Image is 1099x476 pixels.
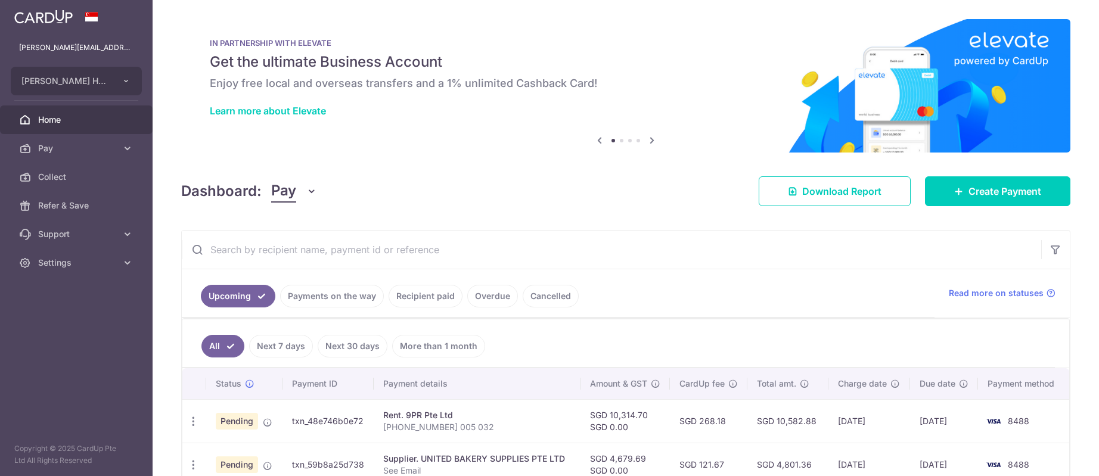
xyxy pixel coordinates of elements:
div: Supplier. UNITED BAKERY SUPPLIES PTE LTD [383,453,570,465]
h4: Dashboard: [181,181,262,202]
span: Amount & GST [590,378,647,390]
a: Recipient paid [389,285,462,307]
h6: Enjoy free local and overseas transfers and a 1% unlimited Cashback Card! [210,76,1042,91]
span: Create Payment [968,184,1041,198]
iframe: Opens a widget where you can find more information [1023,440,1087,470]
span: Download Report [802,184,881,198]
a: Payments on the way [280,285,384,307]
span: Collect [38,171,117,183]
div: Rent. 9PR Pte Ltd [383,409,570,421]
img: Renovation banner [181,19,1070,153]
img: Bank Card [982,458,1005,472]
td: txn_48e746b0e72 [282,399,374,443]
span: Refer & Save [38,200,117,211]
span: Status [216,378,241,390]
th: Payment details [374,368,580,399]
a: Download Report [759,176,911,206]
a: Create Payment [925,176,1070,206]
h5: Get the ultimate Business Account [210,52,1042,71]
span: Read more on statuses [949,287,1044,299]
p: [PERSON_NAME][EMAIL_ADDRESS][DOMAIN_NAME] [19,42,134,54]
span: Pending [216,413,258,430]
span: Pay [271,180,296,203]
a: Overdue [467,285,518,307]
span: Support [38,228,117,240]
a: All [201,335,244,357]
a: Learn more about Elevate [210,105,326,117]
button: Pay [271,180,317,203]
a: More than 1 month [392,335,485,357]
th: Payment ID [282,368,374,399]
span: Charge date [838,378,887,390]
img: CardUp [14,10,73,24]
button: [PERSON_NAME] HOLDINGS PTE. LTD. [11,67,142,95]
a: Upcoming [201,285,275,307]
p: [PHONE_NUMBER] 005 032 [383,421,570,433]
td: [DATE] [910,399,978,443]
td: SGD 10,314.70 SGD 0.00 [580,399,670,443]
span: Settings [38,257,117,269]
p: IN PARTNERSHIP WITH ELEVATE [210,38,1042,48]
span: CardUp fee [679,378,725,390]
span: Pending [216,456,258,473]
a: Read more on statuses [949,287,1055,299]
td: SGD 268.18 [670,399,747,443]
span: Total amt. [757,378,796,390]
th: Payment method [978,368,1069,399]
input: Search by recipient name, payment id or reference [182,231,1041,269]
span: Home [38,114,117,126]
img: Bank Card [982,414,1005,428]
td: SGD 10,582.88 [747,399,829,443]
span: 8488 [1008,459,1029,469]
a: Cancelled [523,285,579,307]
span: [PERSON_NAME] HOLDINGS PTE. LTD. [21,75,110,87]
a: Next 30 days [318,335,387,357]
span: Pay [38,142,117,154]
td: [DATE] [828,399,910,443]
span: 8488 [1008,416,1029,426]
span: Due date [920,378,955,390]
a: Next 7 days [249,335,313,357]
